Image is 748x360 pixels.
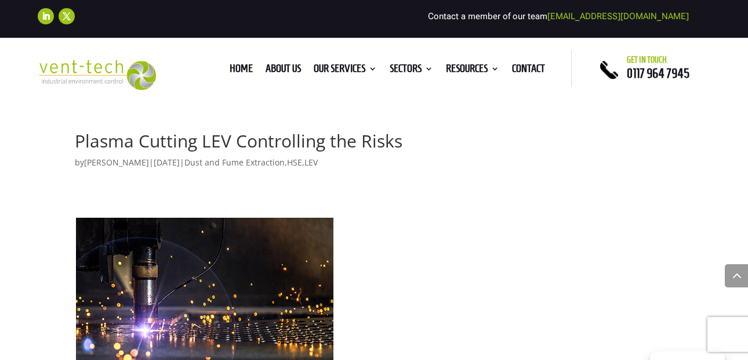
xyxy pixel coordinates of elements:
[230,64,253,77] a: Home
[287,157,302,168] a: HSE
[314,64,377,77] a: Our Services
[154,157,180,168] span: [DATE]
[512,64,545,77] a: Contact
[75,156,673,178] p: by | | , ,
[428,11,689,21] span: Contact a member of our team
[38,8,54,24] a: Follow on LinkedIn
[304,157,318,168] a: LEV
[627,66,689,80] a: 0117 964 7945
[59,8,75,24] a: Follow on X
[547,11,689,21] a: [EMAIL_ADDRESS][DOMAIN_NAME]
[84,157,149,168] a: [PERSON_NAME]
[627,55,667,64] span: Get in touch
[75,132,673,156] h1: Plasma Cutting LEV Controlling the Risks
[38,60,156,90] img: 2023-09-27T08_35_16.549ZVENT-TECH---Clear-background
[446,64,499,77] a: Resources
[266,64,301,77] a: About us
[184,157,285,168] a: Dust and Fume Extraction
[390,64,433,77] a: Sectors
